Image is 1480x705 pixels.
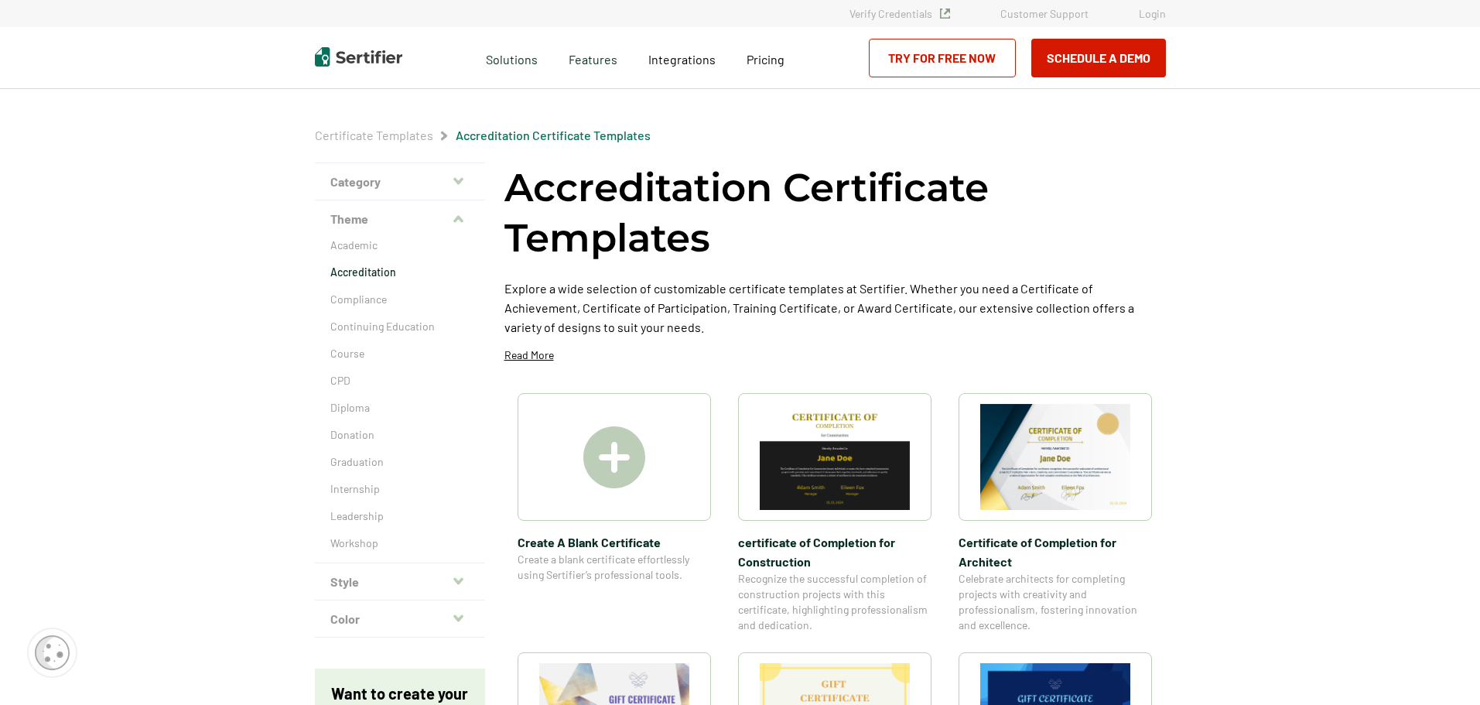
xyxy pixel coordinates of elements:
[760,404,910,510] img: certificate of Completion for Construction
[747,52,784,67] span: Pricing
[456,128,651,143] span: Accreditation Certificate Templates
[330,346,470,361] a: Course
[330,508,470,524] a: Leadership
[1000,7,1089,20] a: Customer Support
[738,571,931,633] span: Recognize the successful completion of construction projects with this certificate, highlighting ...
[518,552,711,583] span: Create a blank certificate effortlessly using Sertifier’s professional tools.
[330,238,470,253] a: Academic
[980,404,1130,510] img: Certificate of Completion​ for Architect
[330,400,470,416] a: Diploma
[330,454,470,470] a: Graduation
[959,532,1152,571] span: Certificate of Completion​ for Architect
[959,571,1152,633] span: Celebrate architects for completing projects with creativity and professionalism, fostering innov...
[569,48,617,67] span: Features
[869,39,1016,77] a: Try for Free Now
[315,128,433,142] a: Certificate Templates
[1403,631,1480,705] iframe: Chat Widget
[583,426,645,488] img: Create A Blank Certificate
[456,128,651,142] a: Accreditation Certificate Templates
[504,279,1166,337] p: Explore a wide selection of customizable certificate templates at Sertifier. Whether you need a C...
[648,52,716,67] span: Integrations
[315,200,485,238] button: Theme
[330,481,470,497] a: Internship
[747,48,784,67] a: Pricing
[330,373,470,388] a: CPD
[959,393,1152,633] a: Certificate of Completion​ for ArchitectCertificate of Completion​ for ArchitectCelebrate archite...
[1139,7,1166,20] a: Login
[1031,39,1166,77] button: Schedule a Demo
[504,163,1166,263] h1: Accreditation Certificate Templates
[940,9,950,19] img: Verified
[330,319,470,334] a: Continuing Education
[315,563,485,601] button: Style
[849,7,950,20] a: Verify Credentials
[738,393,931,633] a: certificate of Completion for Constructioncertificate of Completion for ConstructionRecognize the...
[315,163,485,200] button: Category
[315,601,485,638] button: Color
[35,635,70,670] img: Cookie Popup Icon
[315,128,433,143] span: Certificate Templates
[315,238,485,563] div: Theme
[518,532,711,552] span: Create A Blank Certificate
[330,292,470,307] a: Compliance
[330,427,470,443] a: Donation
[504,347,554,363] p: Read More
[330,265,470,280] a: Accreditation
[486,48,538,67] span: Solutions
[315,128,651,143] div: Breadcrumb
[648,48,716,67] a: Integrations
[315,47,402,67] img: Sertifier | Digital Credentialing Platform
[738,532,931,571] span: certificate of Completion for Construction
[330,536,470,551] a: Workshop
